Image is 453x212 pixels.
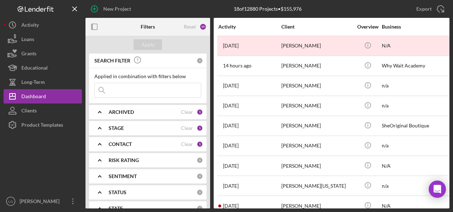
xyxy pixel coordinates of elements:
div: N/A [382,156,453,175]
b: CONTACT [109,141,132,147]
div: 0 [197,157,203,163]
button: Grants [4,46,82,61]
button: Export [409,2,449,16]
b: Filters [141,24,155,30]
div: 0 [197,189,203,196]
div: [PERSON_NAME] [281,56,353,75]
div: Educational [21,61,48,77]
div: [PERSON_NAME] [281,96,353,115]
div: [PERSON_NAME][US_STATE] [281,176,353,195]
button: LG[PERSON_NAME] [4,194,82,208]
div: Reset [184,24,196,30]
div: 18 of 12880 Projects • $155,976 [234,6,302,12]
div: Long-Term [21,75,45,91]
div: Product Templates [21,118,63,134]
time: 2025-07-29 19:38 [223,123,239,128]
button: Clients [4,104,82,118]
button: Educational [4,61,82,75]
div: Applied in combination with filters below [94,74,201,79]
time: 2025-08-18 23:11 [223,203,239,209]
div: Grants [21,46,36,62]
div: Why Wait Academy [382,56,453,75]
button: Apply [134,39,162,50]
button: Activity [4,18,82,32]
div: Open Intercom Messenger [429,181,446,198]
b: SEARCH FILTER [94,58,130,64]
div: [PERSON_NAME] [281,76,353,95]
time: 2025-08-19 23:36 [223,63,251,69]
div: Loans [21,32,34,48]
div: Clear [181,141,193,147]
b: SENTIMENT [109,173,137,179]
div: 19 [199,23,207,30]
div: Activity [21,18,39,34]
div: 5 [197,125,203,131]
time: 2024-10-30 19:39 [223,43,239,49]
div: Client [281,24,353,30]
b: STATE [109,206,123,211]
div: [PERSON_NAME] [281,36,353,55]
div: Export [416,2,432,16]
div: 1 [197,141,203,147]
b: RISK RATING [109,157,139,163]
b: ARCHIVED [109,109,134,115]
button: Product Templates [4,118,82,132]
time: 2025-08-07 16:44 [223,103,239,108]
button: New Project [85,2,138,16]
div: Business [382,24,453,30]
div: Apply [141,39,155,50]
time: 2025-08-13 15:07 [223,83,239,89]
b: STATUS [109,190,126,195]
div: Dashboard [21,89,46,105]
button: Long-Term [4,75,82,89]
button: Dashboard [4,89,82,104]
div: 0 [197,173,203,180]
div: Clients [21,104,37,120]
div: SheOriginal Boutique [382,116,453,135]
div: N/A [382,36,453,55]
div: Clear [181,109,193,115]
div: New Project [103,2,131,16]
div: 0 [197,57,203,64]
div: Overview [354,24,381,30]
div: n/a [382,76,453,95]
div: Clear [181,125,193,131]
div: 0 [197,205,203,212]
div: [PERSON_NAME] [281,136,353,155]
div: n/a [382,96,453,115]
time: 2025-08-11 16:58 [223,163,239,169]
time: 2025-08-13 02:53 [223,183,239,189]
div: [PERSON_NAME] [281,156,353,175]
text: LG [9,200,13,203]
div: n/a [382,136,453,155]
div: Activity [218,24,281,30]
div: n/a [382,176,453,195]
time: 2025-07-30 22:03 [223,143,239,148]
div: [PERSON_NAME] [281,116,353,135]
button: Loans [4,32,82,46]
b: STAGE [109,125,124,131]
div: [PERSON_NAME] [18,194,64,210]
div: 1 [197,109,203,115]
